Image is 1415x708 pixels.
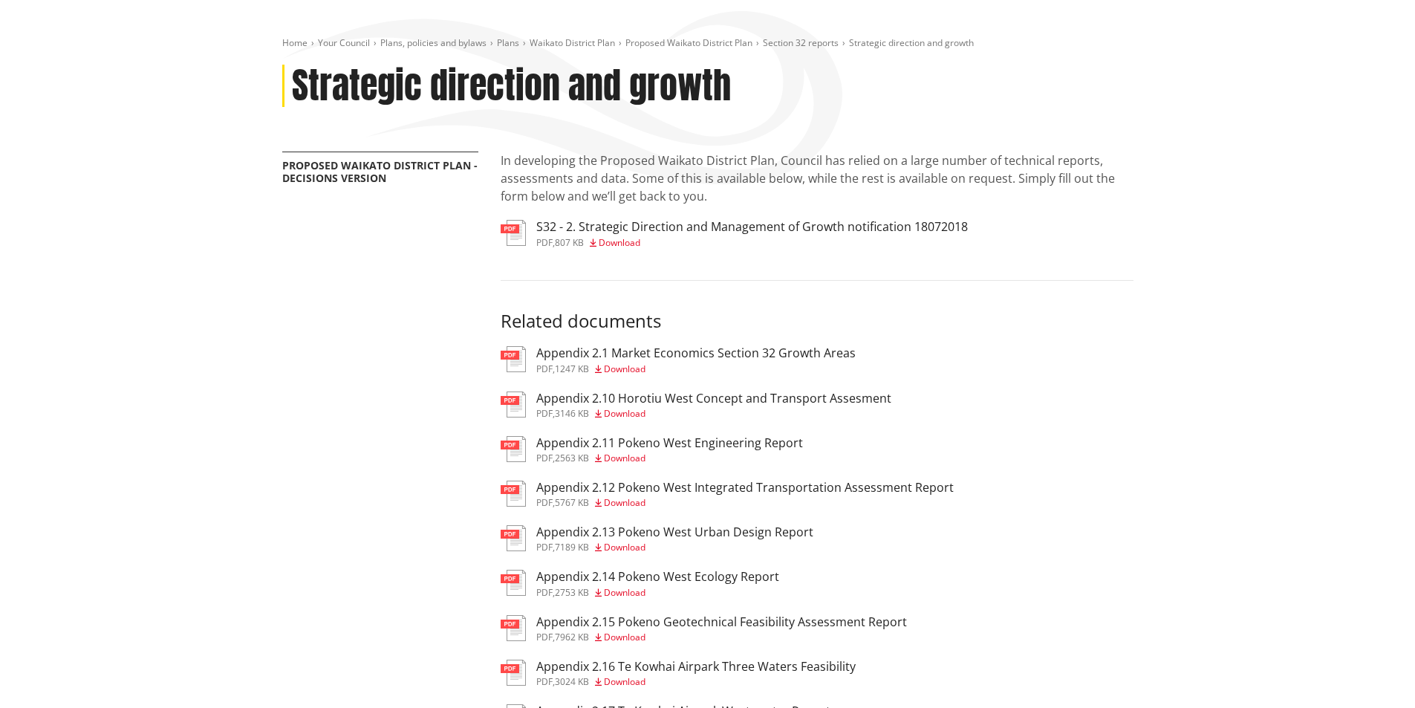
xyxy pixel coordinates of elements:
[501,392,526,418] img: document-pdf.svg
[536,365,856,374] div: ,
[536,615,907,629] h3: Appendix 2.15 Pokeno Geotechnical Feasibility Assessment Report
[380,36,487,49] a: Plans, policies and bylaws
[555,586,589,599] span: 2753 KB
[604,631,645,643] span: Download
[604,586,645,599] span: Download
[282,36,308,49] a: Home
[536,409,891,418] div: ,
[501,615,907,642] a: Appendix 2.15 Pokeno Geotechnical Feasibility Assessment Report pdf,7962 KB Download
[292,65,731,108] h1: Strategic direction and growth
[536,407,553,420] span: pdf
[555,631,589,643] span: 7962 KB
[501,481,526,507] img: document-pdf.svg
[536,675,553,688] span: pdf
[501,220,526,246] img: document-pdf.svg
[501,392,891,418] a: Appendix 2.10 Horotiu West Concept and Transport Assesment pdf,3146 KB Download
[501,660,526,686] img: document-pdf.svg
[501,525,813,552] a: Appendix 2.13 Pokeno West Urban Design Report pdf,7189 KB Download
[501,311,1133,332] h3: Related documents
[536,498,954,507] div: ,
[536,220,968,234] h3: S32 - 2. Strategic Direction and Management of Growth notification 18072018
[282,37,1133,50] nav: breadcrumb
[536,346,856,360] h3: Appendix 2.1 Market Economics Section 32 Growth Areas
[501,220,968,247] a: S32 - 2. Strategic Direction and Management of Growth notification 18072018 pdf,807 KB Download
[604,541,645,553] span: Download
[625,36,752,49] a: Proposed Waikato District Plan
[555,452,589,464] span: 2563 KB
[536,238,968,247] div: ,
[501,346,856,373] a: Appendix 2.1 Market Economics Section 32 Growth Areas pdf,1247 KB Download
[1347,646,1400,699] iframe: Messenger Launcher
[536,481,954,495] h3: Appendix 2.12 Pokeno West Integrated Transportation Assessment Report
[501,346,526,372] img: document-pdf.svg
[536,586,553,599] span: pdf
[501,525,526,551] img: document-pdf.svg
[536,541,553,553] span: pdf
[604,363,645,375] span: Download
[536,588,779,597] div: ,
[536,543,813,552] div: ,
[536,363,553,375] span: pdf
[501,436,803,463] a: Appendix 2.11 Pokeno West Engineering Report pdf,2563 KB Download
[555,236,584,249] span: 807 KB
[501,660,856,686] a: Appendix 2.16 Te Kowhai Airpark Three Waters Feasibility pdf,3024 KB Download
[604,496,645,509] span: Download
[555,496,589,509] span: 5767 KB
[501,152,1133,205] p: In developing the Proposed Waikato District Plan, Council has relied on a large number of technic...
[536,436,803,450] h3: Appendix 2.11 Pokeno West Engineering Report
[599,236,640,249] span: Download
[555,407,589,420] span: 3146 KB
[604,452,645,464] span: Download
[536,454,803,463] div: ,
[604,407,645,420] span: Download
[536,392,891,406] h3: Appendix 2.10 Horotiu West Concept and Transport Assesment
[501,481,954,507] a: Appendix 2.12 Pokeno West Integrated Transportation Assessment Report pdf,5767 KB Download
[763,36,839,49] a: Section 32 reports
[536,660,856,674] h3: Appendix 2.16 Te Kowhai Airpark Three Waters Feasibility
[536,633,907,642] div: ,
[530,36,615,49] a: Waikato District Plan
[536,236,553,249] span: pdf
[555,541,589,553] span: 7189 KB
[536,496,553,509] span: pdf
[501,615,526,641] img: document-pdf.svg
[282,158,478,185] a: Proposed Waikato District Plan - Decisions Version
[501,570,779,597] a: Appendix 2.14 Pokeno West Ecology Report pdf,2753 KB Download
[536,631,553,643] span: pdf
[555,363,589,375] span: 1247 KB
[501,570,526,596] img: document-pdf.svg
[849,36,974,49] span: Strategic direction and growth
[536,678,856,686] div: ,
[318,36,370,49] a: Your Council
[536,452,553,464] span: pdf
[536,525,813,539] h3: Appendix 2.13 Pokeno West Urban Design Report
[497,36,519,49] a: Plans
[536,570,779,584] h3: Appendix 2.14 Pokeno West Ecology Report
[555,675,589,688] span: 3024 KB
[501,436,526,462] img: document-pdf.svg
[604,675,645,688] span: Download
